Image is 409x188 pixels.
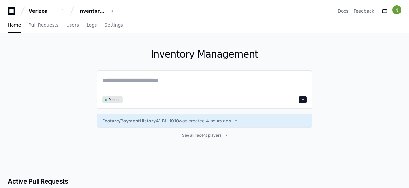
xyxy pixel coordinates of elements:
[87,18,97,33] a: Logs
[392,5,401,14] img: ACg8ocIiWXJC7lEGJNqNt4FHmPVymFM05ITMeS-frqobA_m8IZ6TxA=s96-c
[102,118,307,124] a: Feature/PaymentHistory41 BL-1910was created 4 hours ago
[179,118,231,124] span: was created 4 hours ago
[29,23,58,27] span: Pull Requests
[109,97,120,102] span: 9 repos
[8,18,21,33] a: Home
[338,8,348,14] a: Docs
[26,5,67,17] button: Verizon
[29,8,56,14] div: Verizon
[102,118,179,124] span: Feature/PaymentHistory41 BL-1910
[104,18,123,33] a: Settings
[182,133,221,138] span: See all recent players
[97,133,312,138] a: See all recent players
[354,8,374,14] button: Feedback
[87,23,97,27] span: Logs
[76,5,117,17] button: Inventory Management
[97,49,312,60] h1: Inventory Management
[66,18,79,33] a: Users
[104,23,123,27] span: Settings
[29,18,58,33] a: Pull Requests
[8,23,21,27] span: Home
[8,177,401,186] h2: Active Pull Requests
[66,23,79,27] span: Users
[78,8,106,14] div: Inventory Management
